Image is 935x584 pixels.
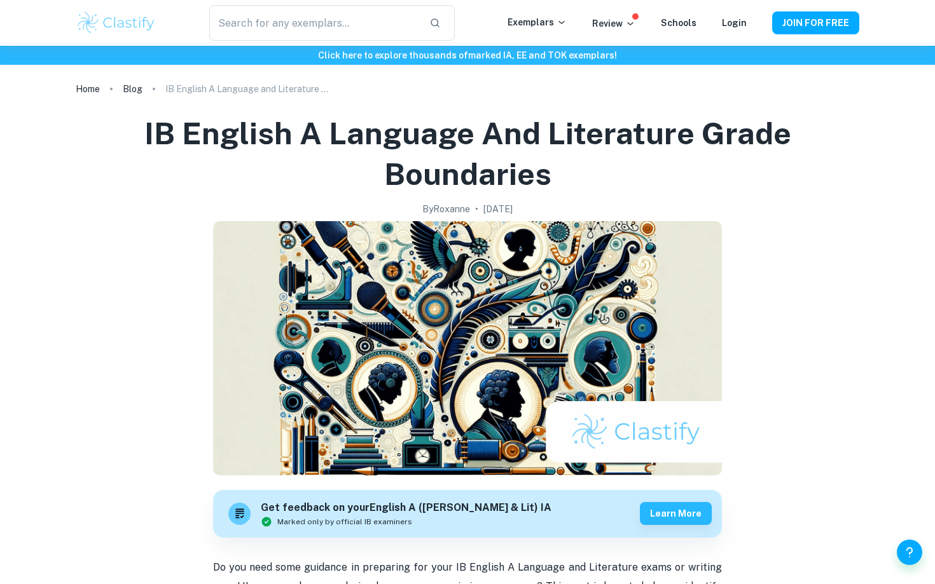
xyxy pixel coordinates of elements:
a: Blog [123,80,142,98]
h2: [DATE] [483,202,513,216]
span: Marked only by official IB examiners [277,516,412,527]
a: Get feedback on yourEnglish A ([PERSON_NAME] & Lit) IAMarked only by official IB examinersLearn more [213,490,722,538]
input: Search for any exemplars... [209,5,419,41]
a: Login [722,18,747,28]
p: Review [592,17,635,31]
button: JOIN FOR FREE [772,11,859,34]
p: IB English A Language and Literature Grade Boundaries [165,82,331,96]
button: Learn more [640,502,712,525]
p: • [475,202,478,216]
h1: IB English A Language and Literature Grade Boundaries [91,113,844,194]
a: Schools [661,18,696,28]
button: Help and Feedback [897,540,922,565]
a: Home [76,80,100,98]
img: Clastify logo [76,10,156,36]
img: IB English A Language and Literature Grade Boundaries cover image [213,221,722,475]
h6: Get feedback on your English A ([PERSON_NAME] & Lit) IA [261,500,551,516]
p: Exemplars [508,15,567,29]
h6: Click here to explore thousands of marked IA, EE and TOK exemplars ! [3,48,932,62]
h2: By Roxanne [422,202,470,216]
